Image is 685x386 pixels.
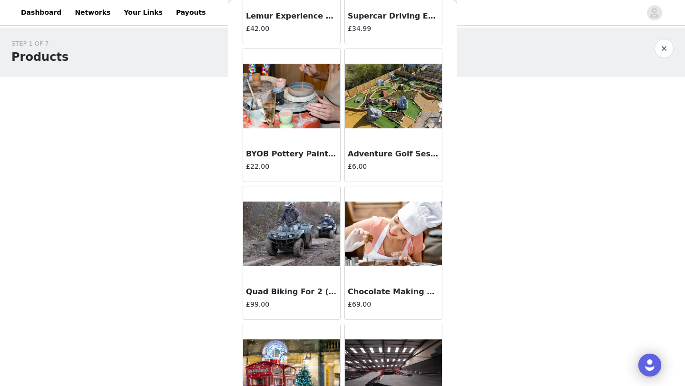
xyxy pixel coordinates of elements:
div: Open Intercom Messenger [638,354,661,376]
div: avatar [650,5,659,20]
h4: £99.00 [246,299,337,309]
img: BYOB Pottery Painting Experience (1 Sept) [243,64,340,129]
h4: £34.99 [348,24,439,34]
h3: Quad Biking For 2 ([DATE]) [246,286,337,298]
h4: £6.00 [348,162,439,172]
h3: Adventure Golf Session for 2 or 4 ([DATE]) [348,148,439,160]
img: Adventure Golf Session for 2 or 4 (1 Sept) [345,64,442,129]
h3: Lemur Experience at [GEOGRAPHIC_DATA] ([DATE]) [246,10,337,22]
h3: Chocolate Making Course for 2 �69 ([DATE]) [348,286,439,298]
h4: £69.00 [348,299,439,309]
h4: £22.00 [246,162,337,172]
a: Networks [69,2,116,23]
a: Dashboard [15,2,67,23]
img: Quad Biking For 2 (1 Sept) [243,202,340,267]
a: Your Links [118,2,168,23]
img: Chocolate Making Course for 2 �69 (1 Sept) [345,202,442,267]
h1: Products [11,48,68,66]
div: STEP 1 OF 7 [11,39,68,48]
h4: £42.00 [246,24,337,34]
a: Payouts [170,2,212,23]
h3: Supercar Driving Experience ([DATE]) [348,10,439,22]
h3: BYOB Pottery Painting Experience ([DATE]) [246,148,337,160]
